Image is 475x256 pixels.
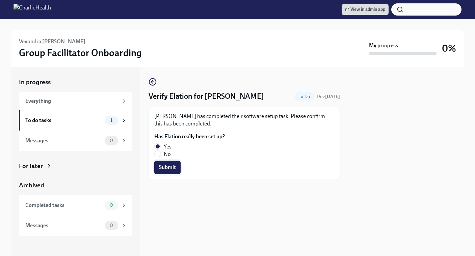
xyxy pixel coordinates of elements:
span: 0 [106,138,117,143]
span: To Do [295,94,314,99]
a: Completed tasks0 [19,195,132,215]
button: Submit [154,161,181,174]
div: For later [19,162,43,170]
div: Messages [25,222,102,229]
div: Messages [25,137,102,144]
a: Messages0 [19,131,132,151]
span: Submit [159,164,176,171]
div: To do tasks [25,117,102,124]
a: For later [19,162,132,170]
p: [PERSON_NAME] has completed their software setup task. Please confirm this has been completed. [154,113,334,127]
div: Completed tasks [25,202,102,209]
div: Everything [25,97,118,105]
span: No [164,150,171,158]
strong: [DATE] [325,94,340,99]
span: 1 [106,118,116,123]
label: Has Elation really been set up? [154,133,225,140]
a: Messages0 [19,215,132,236]
h4: Verify Elation for [PERSON_NAME] [149,91,264,101]
span: Due [317,94,340,99]
h3: Group Facilitator Onboarding [19,47,142,59]
a: To do tasks1 [19,110,132,131]
h3: 0% [442,42,456,54]
span: View in admin app [345,6,385,13]
strong: My progress [369,42,398,49]
span: 0 [106,223,117,228]
span: September 7th, 2025 10:00 [317,93,340,100]
a: Everything [19,92,132,110]
span: 0 [106,203,117,208]
img: CharlieHealth [14,4,51,15]
a: In progress [19,78,132,87]
span: Yes [164,143,171,150]
a: View in admin app [342,4,389,15]
h6: Veyondra [PERSON_NAME] [19,38,85,45]
a: Archived [19,181,132,190]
